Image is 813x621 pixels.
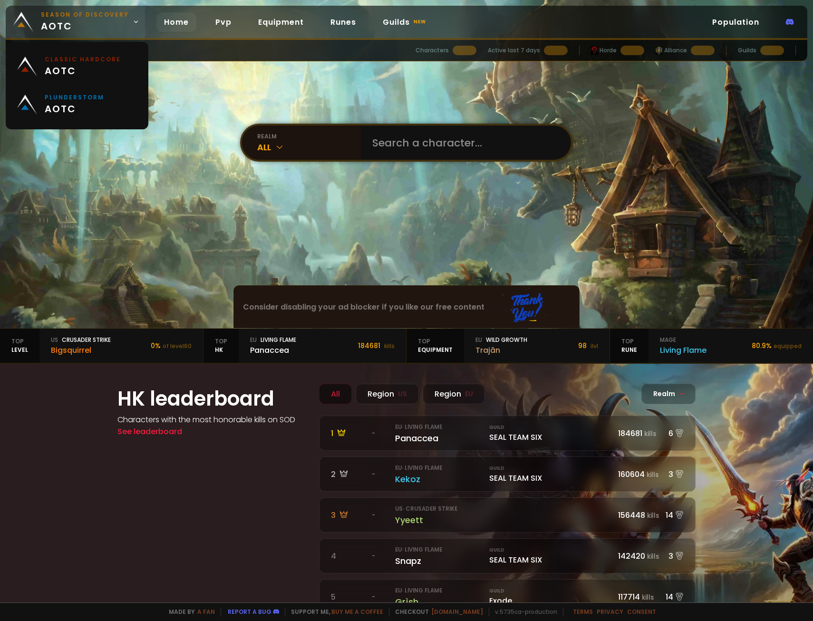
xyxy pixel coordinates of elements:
[358,341,395,351] div: 184681
[659,468,684,480] div: 3
[319,416,696,451] a: 1 -eu· Living FlamePanaccea GuildSEAL TEAM SIX184681kills6
[203,329,239,363] div: HK
[475,344,527,356] div: Trajân
[117,426,182,437] a: See leaderboard
[659,509,684,521] div: 14
[618,469,645,480] span: 160604
[372,552,375,560] span: -
[197,608,215,616] a: a fan
[489,424,612,431] small: Guild
[489,546,612,566] div: SEAL TEAM SIX
[395,546,442,553] small: eu · Living Flame
[250,344,296,356] div: Panaccea
[319,579,696,614] a: 5 -eu· Living FlameGrìsh GuildExode117714kills14
[250,336,257,344] span: eu
[319,497,696,533] a: 3 -us· Crusader StrikeYyeett 156448kills14
[475,336,527,344] div: Wild Growth
[618,510,645,521] span: 156448
[163,608,215,616] span: Made by
[6,6,145,38] a: Season of Discoveryaotc
[660,336,676,344] span: mage
[257,132,361,141] div: realm
[331,427,366,439] div: 1
[372,470,375,478] span: -
[627,608,656,616] a: Consent
[117,414,308,426] h4: Characters with the most honorable kills on SOD
[395,587,442,594] small: eu · Living Flame
[591,46,598,55] img: horde
[234,286,580,329] iframe: Advertisement
[319,538,696,573] a: 4 -eu· Living FlameSnapz GuildSEAL TEAM SIX142420kills3
[257,141,361,154] div: All
[323,12,364,32] a: Runes
[412,16,428,28] small: new
[680,389,684,399] span: -
[203,329,407,363] a: TopHKeuLiving FlamePanaccea184681 kills
[319,384,352,404] div: All
[752,341,802,351] div: 80.9 %
[151,341,192,351] div: 0 %
[45,64,121,78] span: aotc
[406,329,610,363] a: TopequipmenteuWild GrowthTrajân98 ilvl
[431,608,483,616] a: [DOMAIN_NAME]
[45,102,104,116] span: aotc
[705,12,767,32] a: Population
[591,46,617,55] div: Horde
[395,432,484,445] div: Panaccea
[488,46,540,55] div: Active last 7 days
[465,389,473,399] small: EU
[647,511,659,520] small: kills
[375,12,436,32] a: Guildsnew
[573,608,593,616] a: Terms
[416,46,449,55] div: Characters
[41,10,129,33] span: aotc
[356,384,419,404] div: Region
[331,608,383,616] a: Buy me a coffee
[208,12,239,32] a: Pvp
[285,608,383,616] span: Support me,
[156,12,196,32] a: Home
[738,46,756,55] div: Guilds
[331,468,366,480] div: 2
[51,336,58,344] span: us
[774,342,802,350] small: equipped
[659,550,684,562] div: 3
[395,595,484,608] div: Grìsh
[659,427,684,439] div: 6
[621,337,637,346] span: Top
[331,550,366,562] div: 4
[319,456,696,492] a: 2 -eu· Living FlameKekoz GuildSEAL TEAM SIX160604kills3
[395,514,484,526] div: Yyeett
[384,342,395,350] small: kills
[11,86,143,124] a: Plunderstormaotc
[395,464,442,472] small: eu · Living Flame
[647,552,659,561] small: kills
[423,384,485,404] div: Region
[647,470,658,479] small: kills
[331,591,366,603] div: 5
[418,337,453,346] span: Top
[659,591,684,603] div: 14
[489,587,612,607] div: Exode
[660,344,707,356] div: Living Flame
[250,336,296,344] div: Living Flame
[372,511,375,519] span: -
[372,592,375,601] span: -
[489,546,612,554] small: Guild
[398,389,407,399] small: US
[45,55,121,64] small: Classic Hardcore
[618,592,640,602] span: 117714
[163,342,192,350] small: of level 60
[618,428,642,439] span: 184681
[395,554,484,567] div: Snapz
[656,46,662,55] img: horde
[389,608,483,616] span: Checkout
[610,329,648,363] div: Rune
[215,337,227,346] span: Top
[489,465,612,484] div: SEAL TEAM SIX
[597,608,623,616] a: Privacy
[475,336,482,344] span: eu
[367,126,560,160] input: Search a character...
[642,593,654,602] small: kills
[489,608,557,616] span: v. 5735ca - production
